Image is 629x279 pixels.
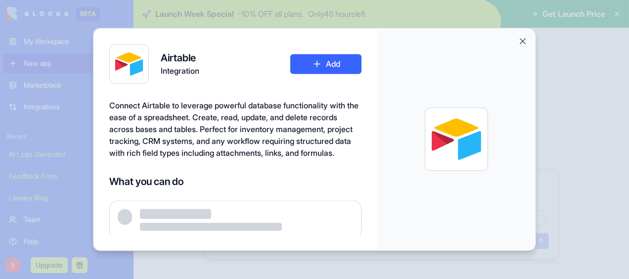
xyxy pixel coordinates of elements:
span: Connect Airtable to leverage powerful database functionality with the ease of a spreadsheet. Crea... [109,100,359,158]
button: Close [518,36,528,46]
h4: What you can do [109,175,361,188]
span: Integration [161,65,199,77]
button: Add [290,54,361,74]
h4: Airtable [161,51,199,65]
